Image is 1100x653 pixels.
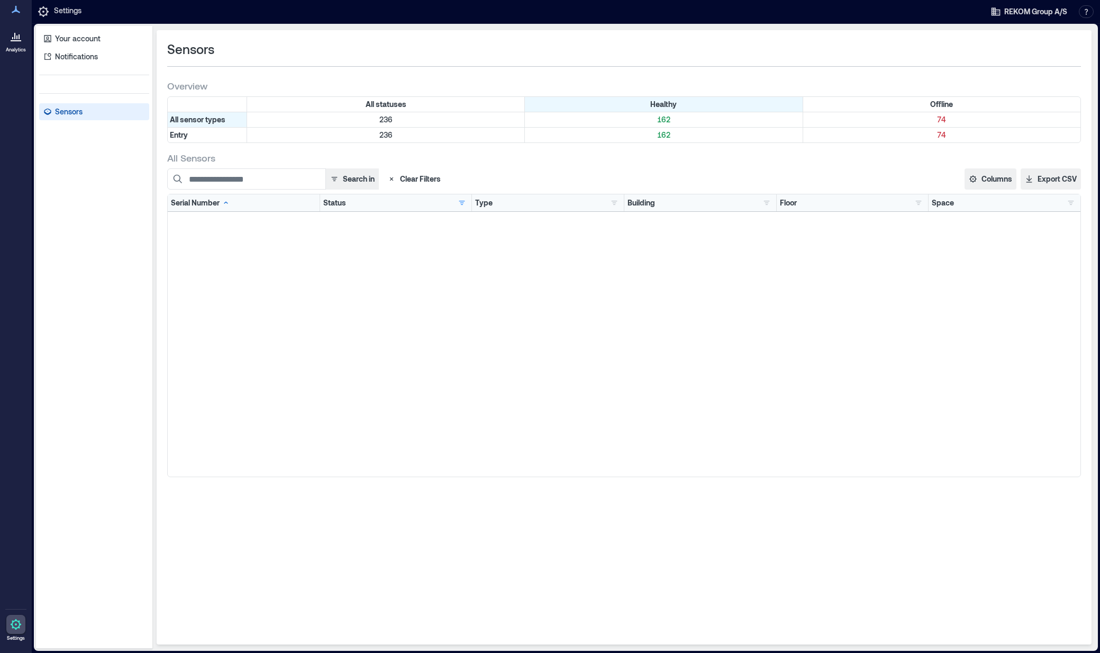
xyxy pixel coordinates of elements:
[805,114,1078,125] p: 74
[39,30,149,47] a: Your account
[39,103,149,120] a: Sensors
[54,5,81,18] p: Settings
[167,79,207,92] span: Overview
[55,51,98,62] p: Notifications
[628,198,655,208] div: Building
[168,128,247,142] div: Filter by Type: Entry
[39,48,149,65] a: Notifications
[171,198,230,208] div: Serial Number
[1021,168,1081,190] button: Export CSV
[805,130,1078,140] p: 74
[325,168,379,190] button: Search in
[525,128,803,142] div: Filter by Type: Entry & Status: Healthy
[527,130,800,140] p: 162
[323,198,346,208] div: Status
[383,168,445,190] button: Clear Filters
[249,114,522,125] p: 236
[965,168,1016,190] button: Columns
[803,97,1080,112] div: Filter by Status: Offline
[3,23,29,56] a: Analytics
[6,47,26,53] p: Analytics
[247,97,525,112] div: All statuses
[932,198,954,208] div: Space
[803,128,1080,142] div: Filter by Type: Entry & Status: Offline
[987,3,1070,20] button: REKOM Group A/S
[1004,6,1067,17] span: REKOM Group A/S
[55,33,101,44] p: Your account
[168,112,247,127] div: All sensor types
[780,198,797,208] div: Floor
[7,635,25,641] p: Settings
[475,198,493,208] div: Type
[249,130,522,140] p: 236
[167,151,215,164] span: All Sensors
[3,612,29,645] a: Settings
[55,106,83,117] p: Sensors
[527,114,800,125] p: 162
[525,97,803,112] div: Filter by Status: Healthy (active - click to clear)
[167,41,214,58] span: Sensors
